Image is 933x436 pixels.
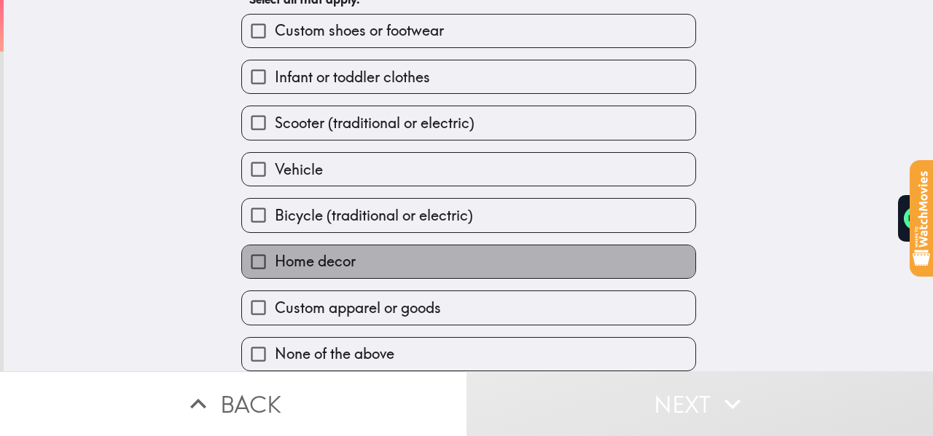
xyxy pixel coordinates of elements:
span: Scooter (traditional or electric) [275,113,475,133]
button: Custom shoes or footwear [242,15,695,47]
button: Bicycle (traditional or electric) [242,199,695,231]
button: Infant or toddler clothes [242,60,695,93]
span: Custom apparel or goods [275,298,441,318]
span: Home decor [275,251,356,271]
span: None of the above [275,344,394,364]
button: Next [466,371,933,436]
button: Home decor [242,245,695,278]
button: None of the above [242,338,695,370]
button: Scooter (traditional or electric) [242,106,695,139]
button: Vehicle [242,153,695,186]
span: Bicycle (traditional or electric) [275,205,473,226]
span: Custom shoes or footwear [275,20,444,41]
span: Infant or toddler clothes [275,67,430,87]
button: Custom apparel or goods [242,291,695,324]
span: Vehicle [275,159,323,180]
